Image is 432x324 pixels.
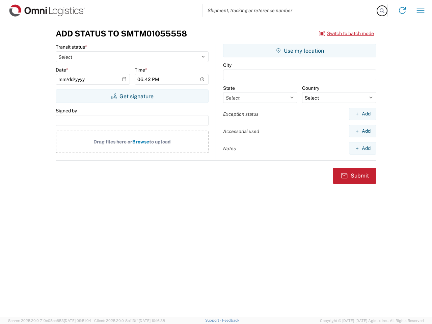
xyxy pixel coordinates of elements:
[223,62,232,68] label: City
[56,29,187,38] h3: Add Status to SMTM01055558
[302,85,319,91] label: Country
[223,145,236,152] label: Notes
[349,125,376,137] button: Add
[135,67,147,73] label: Time
[223,85,235,91] label: State
[139,319,165,323] span: [DATE] 10:16:38
[202,4,377,17] input: Shipment, tracking or reference number
[333,168,376,184] button: Submit
[149,139,171,144] span: to upload
[319,28,374,39] button: Switch to batch mode
[56,44,87,50] label: Transit status
[349,142,376,155] button: Add
[56,67,68,73] label: Date
[93,139,132,144] span: Drag files here or
[8,319,91,323] span: Server: 2025.20.0-710e05ee653
[56,89,209,103] button: Get signature
[349,108,376,120] button: Add
[56,108,77,114] label: Signed by
[222,318,239,322] a: Feedback
[205,318,222,322] a: Support
[320,318,424,324] span: Copyright © [DATE]-[DATE] Agistix Inc., All Rights Reserved
[223,128,259,134] label: Accessorial used
[223,44,376,57] button: Use my location
[223,111,259,117] label: Exception status
[132,139,149,144] span: Browse
[94,319,165,323] span: Client: 2025.20.0-8b113f4
[64,319,91,323] span: [DATE] 09:51:04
